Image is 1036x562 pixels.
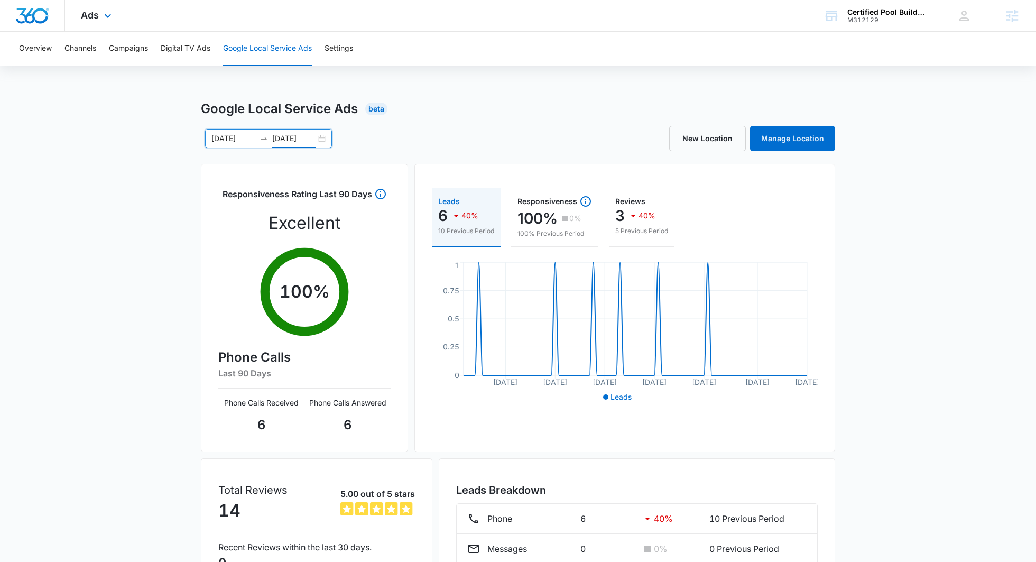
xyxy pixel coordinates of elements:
[443,342,459,351] tspan: 0.25
[304,416,391,435] p: 6
[325,32,353,66] button: Settings
[517,195,592,208] div: Responsiveness
[81,10,99,21] span: Ads
[272,133,316,144] input: End date
[642,377,667,386] tspan: [DATE]
[201,99,358,118] h1: Google Local Service Ads
[517,229,592,238] p: 100% Previous Period
[580,542,633,555] p: 0
[639,212,655,219] p: 40%
[223,32,312,66] button: Google Local Service Ads
[709,512,807,525] p: 10 Previous Period
[493,377,517,386] tspan: [DATE]
[610,392,632,401] span: Leads
[438,226,494,236] p: 10 Previous Period
[593,377,617,386] tspan: [DATE]
[218,482,288,498] p: Total Reviews
[438,198,494,205] div: Leads
[847,16,924,24] div: account id
[709,542,807,555] p: 0 Previous Period
[847,8,924,16] div: account name
[461,212,478,219] p: 40%
[260,134,268,143] span: swap-right
[456,482,818,498] h3: Leads Breakdown
[438,207,448,224] p: 6
[569,215,581,222] p: 0%
[19,32,52,66] button: Overview
[280,279,330,305] p: 100 %
[304,397,391,408] p: Phone Calls Answered
[218,348,391,367] h4: Phone Calls
[669,126,746,151] a: New Location
[218,541,415,554] p: Recent Reviews within the last 30 days.
[443,286,459,295] tspan: 0.75
[211,133,255,144] input: Start date
[615,207,625,224] p: 3
[487,512,512,525] p: Phone
[109,32,148,66] button: Campaigns
[580,512,633,525] p: 6
[654,512,673,525] p: 40 %
[750,126,835,151] a: Manage Location
[218,397,304,408] p: Phone Calls Received
[340,487,415,500] p: 5.00 out of 5 stars
[448,314,459,323] tspan: 0.5
[218,498,288,523] p: 14
[218,416,304,435] p: 6
[269,210,340,236] p: Excellent
[260,134,268,143] span: to
[64,32,96,66] button: Channels
[692,377,716,386] tspan: [DATE]
[654,542,668,555] p: 0 %
[455,371,459,380] tspan: 0
[795,377,819,386] tspan: [DATE]
[517,210,558,227] p: 100%
[487,542,527,555] p: Messages
[615,198,668,205] div: Reviews
[455,261,459,270] tspan: 1
[615,226,668,236] p: 5 Previous Period
[543,377,567,386] tspan: [DATE]
[218,367,391,380] h6: Last 90 Days
[223,188,372,206] h3: Responsiveness Rating Last 90 Days
[365,103,387,115] div: Beta
[161,32,210,66] button: Digital TV Ads
[745,377,770,386] tspan: [DATE]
